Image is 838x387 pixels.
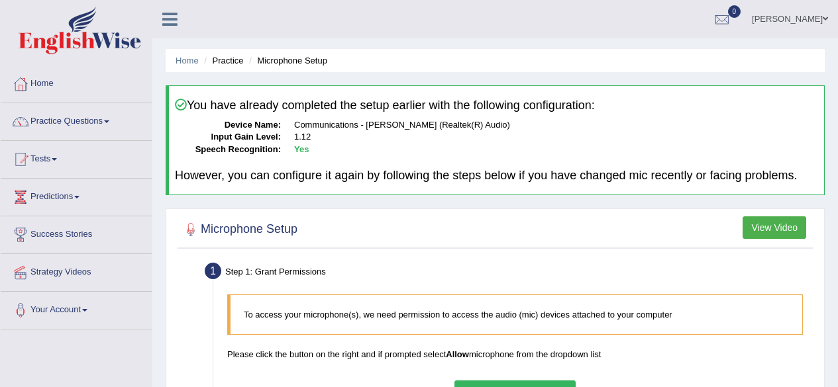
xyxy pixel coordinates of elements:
a: Tests [1,141,152,174]
dt: Device Name: [175,119,281,132]
li: Microphone Setup [246,54,327,67]
h2: Microphone Setup [181,220,297,239]
dd: 1.12 [294,131,818,144]
dt: Speech Recognition: [175,144,281,156]
p: Please click the button on the right and if prompted select microphone from the dropdown list [227,348,803,361]
span: 0 [728,5,741,18]
a: Predictions [1,179,152,212]
h4: However, you can configure it again by following the steps below if you have changed mic recently... [175,169,818,183]
dd: Communications - [PERSON_NAME] (Realtek(R) Audio) [294,119,818,132]
li: Practice [201,54,243,67]
h4: You have already completed the setup earlier with the following configuration: [175,99,818,112]
dt: Input Gain Level: [175,131,281,144]
b: Allow [446,349,469,359]
a: Your Account [1,292,152,325]
p: To access your microphone(s), we need permission to access the audio (mic) devices attached to yo... [244,308,789,321]
a: Success Stories [1,216,152,249]
div: Step 1: Grant Permissions [199,259,818,288]
a: Strategy Videos [1,254,152,287]
a: Home [1,65,152,99]
a: Home [176,56,199,65]
button: View Video [743,216,806,239]
a: Practice Questions [1,103,152,136]
b: Yes [294,144,309,154]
